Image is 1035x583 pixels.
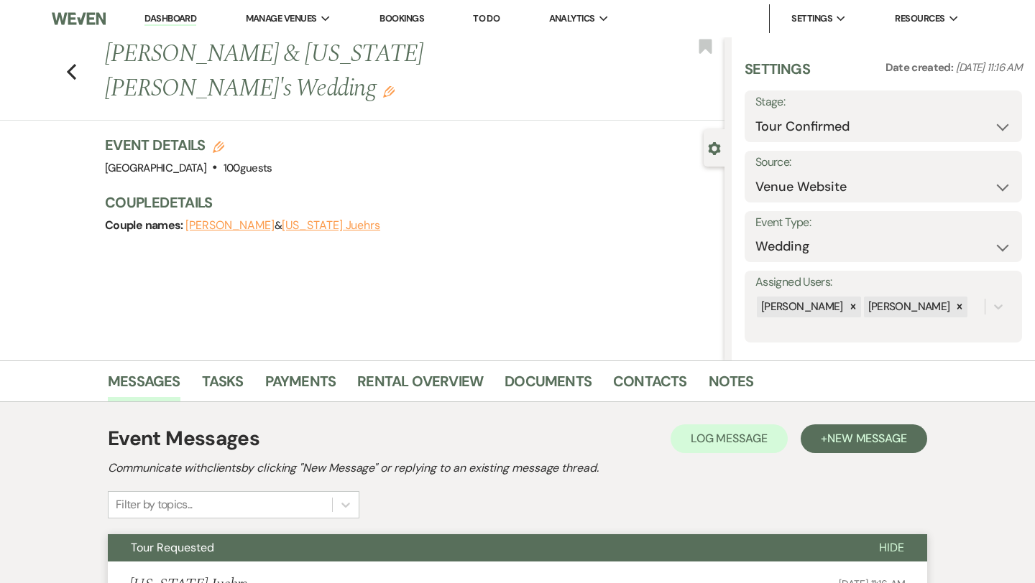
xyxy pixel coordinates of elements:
[108,424,259,454] h1: Event Messages
[755,272,1011,293] label: Assigned Users:
[956,60,1022,75] span: [DATE] 11:16 AM
[691,431,768,446] span: Log Message
[473,12,500,24] a: To Do
[357,370,483,401] a: Rental Overview
[379,12,424,24] a: Bookings
[108,534,856,561] button: Tour Requested
[383,85,395,98] button: Edit
[755,92,1011,113] label: Stage:
[116,496,193,513] div: Filter by topics...
[202,370,244,401] a: Tasks
[791,11,832,26] span: Settings
[105,192,710,213] h3: Couple Details
[549,11,595,26] span: Analytics
[505,370,592,401] a: Documents
[885,60,956,75] span: Date created:
[144,12,196,26] a: Dashboard
[52,4,106,34] img: Weven Logo
[864,297,952,317] div: [PERSON_NAME]
[282,220,380,231] button: [US_STATE] Juehrs
[105,218,185,233] span: Couple names:
[801,424,927,453] button: +New Message
[613,370,687,401] a: Contacts
[895,11,944,26] span: Resources
[708,141,721,154] button: Close lead details
[709,370,754,401] a: Notes
[108,370,180,401] a: Messages
[185,218,380,233] span: &
[757,297,845,317] div: [PERSON_NAME]
[131,540,214,555] span: Tour Requested
[246,11,317,26] span: Manage Venues
[105,161,206,175] span: [GEOGRAPHIC_DATA]
[105,37,595,106] h1: [PERSON_NAME] & [US_STATE] [PERSON_NAME]'s Wedding
[856,534,927,561] button: Hide
[879,540,904,555] span: Hide
[105,135,272,155] h3: Event Details
[224,161,272,175] span: 100 guests
[108,460,927,477] h2: Communicate with clients by clicking "New Message" or replying to an existing message thread.
[755,213,1011,233] label: Event Type:
[185,220,275,231] button: [PERSON_NAME]
[671,424,788,453] button: Log Message
[265,370,336,401] a: Payments
[745,59,810,90] h3: Settings
[755,152,1011,173] label: Source:
[827,431,907,446] span: New Message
